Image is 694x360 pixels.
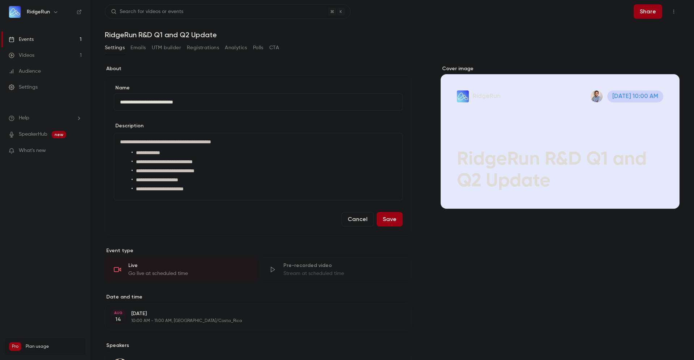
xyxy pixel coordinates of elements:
p: [DATE] [131,310,373,317]
div: Audience [9,68,41,75]
section: Cover image [441,65,680,209]
label: Date and time [105,293,412,301]
div: Pre-recorded video [283,262,403,269]
div: Search for videos or events [111,8,183,16]
p: 10:00 AM - 11:00 AM, [GEOGRAPHIC_DATA]/Costa_Rica [131,318,373,324]
button: Cancel [342,212,374,226]
div: AUG [112,310,125,315]
label: Name [114,84,403,92]
label: About [105,65,412,72]
span: Pro [9,342,21,351]
div: Stream at scheduled time [283,270,403,277]
div: Videos [9,52,34,59]
label: Cover image [441,65,680,72]
button: Settings [105,42,125,54]
h6: RidgeRun [27,8,50,16]
span: Plan usage [26,344,81,350]
div: Go live at scheduled time [128,270,248,277]
div: LiveGo live at scheduled time [105,257,257,282]
div: Pre-recorded videoStream at scheduled time [260,257,412,282]
div: editor [114,133,402,200]
p: Event type [105,247,412,254]
button: Polls [253,42,264,54]
span: Help [19,114,29,122]
button: CTA [269,42,279,54]
label: Speakers [105,342,412,349]
button: Registrations [187,42,219,54]
section: description [114,133,403,200]
li: help-dropdown-opener [9,114,82,122]
button: UTM builder [152,42,181,54]
div: Live [128,262,248,269]
button: Analytics [225,42,247,54]
div: Events [9,36,34,43]
button: Share [634,4,662,19]
span: What's new [19,147,46,154]
span: new [52,131,66,138]
button: Emails [130,42,146,54]
button: Save [377,212,403,226]
a: SpeakerHub [19,131,47,138]
img: RidgeRun [9,6,21,18]
div: Settings [9,84,38,91]
h1: RidgeRun R&D Q1 and Q2 Update [105,30,680,39]
label: Description [114,122,143,130]
p: 14 [115,316,121,323]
